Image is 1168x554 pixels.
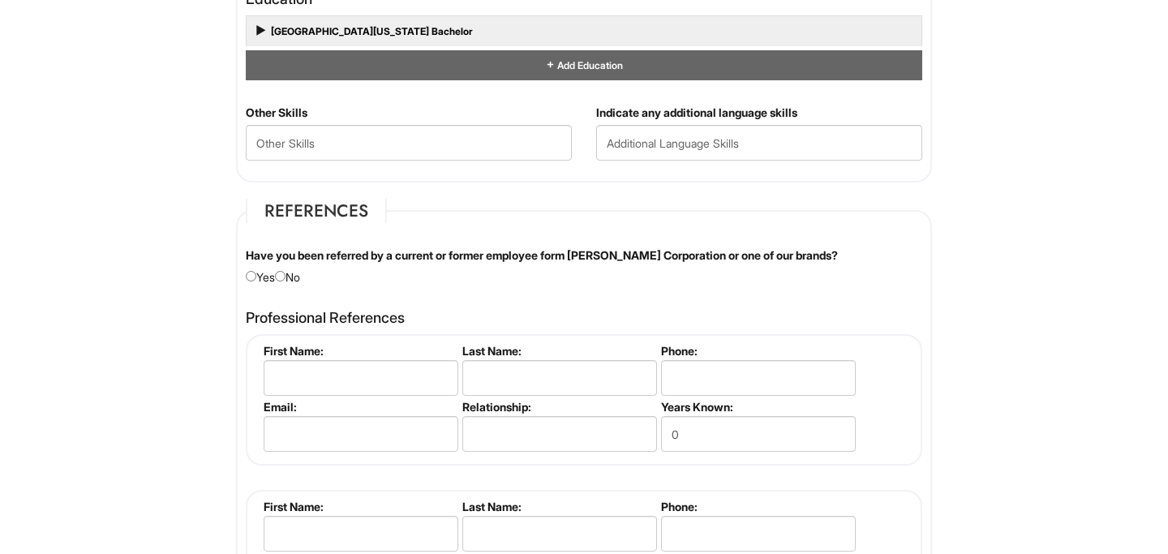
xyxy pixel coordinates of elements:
label: Last Name: [462,500,655,513]
span: Add Education [556,59,623,71]
label: First Name: [264,500,456,513]
input: Additional Language Skills [596,125,922,161]
label: Email: [264,400,456,414]
a: Add Education [545,59,623,71]
label: Indicate any additional language skills [596,105,797,121]
label: First Name: [264,344,456,358]
legend: References [246,199,387,223]
h4: Professional References [246,310,922,326]
label: Relationship: [462,400,655,414]
label: Last Name: [462,344,655,358]
label: Have you been referred by a current or former employee form [PERSON_NAME] Corporation or one of o... [246,247,838,264]
input: Other Skills [246,125,572,161]
a: [GEOGRAPHIC_DATA][US_STATE] Bachelor [269,25,473,37]
div: Yes No [234,247,934,286]
label: Phone: [661,500,853,513]
label: Years Known: [661,400,853,414]
label: Other Skills [246,105,307,121]
label: Phone: [661,344,853,358]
